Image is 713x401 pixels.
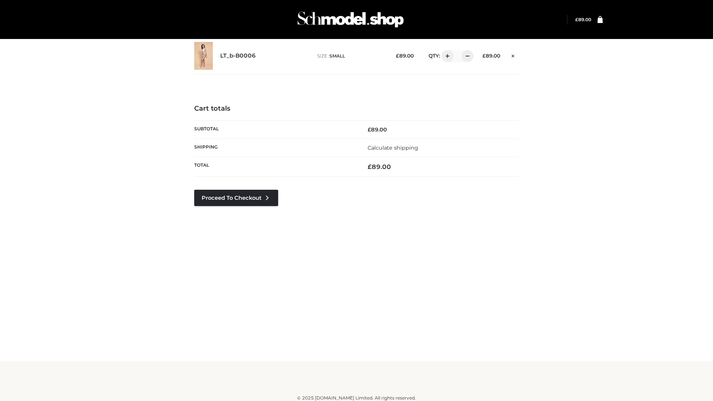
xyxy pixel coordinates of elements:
a: Remove this item [508,50,519,60]
span: SMALL [329,53,345,59]
span: £ [368,126,371,133]
span: £ [575,17,578,22]
p: size : [317,53,384,59]
bdi: 89.00 [368,126,387,133]
img: LT_b-B0006 - SMALL [194,42,213,70]
a: Calculate shipping [368,144,418,151]
bdi: 89.00 [575,17,591,22]
span: £ [396,53,399,59]
h4: Cart totals [194,105,519,113]
th: Shipping [194,138,356,157]
a: Proceed to Checkout [194,190,278,206]
bdi: 89.00 [396,53,414,59]
bdi: 89.00 [482,53,500,59]
th: Total [194,157,356,177]
th: Subtotal [194,120,356,138]
a: £89.00 [575,17,591,22]
div: QTY: [421,50,471,62]
bdi: 89.00 [368,163,391,170]
span: £ [368,163,372,170]
span: £ [482,53,486,59]
a: LT_b-B0006 [220,52,256,59]
img: Schmodel Admin 964 [295,5,406,34]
